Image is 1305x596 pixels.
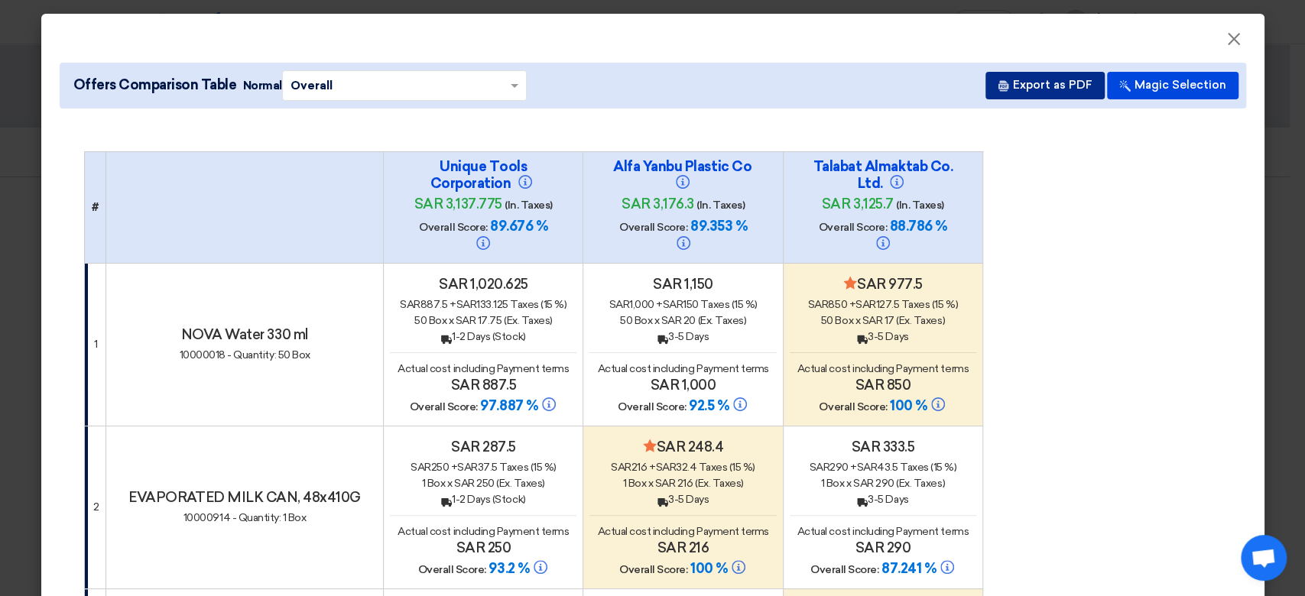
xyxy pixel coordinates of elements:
span: Box x [826,477,852,490]
button: Export as PDF [985,72,1105,99]
span: 10000914 - Quantity: 1 Box [183,511,307,524]
span: 97.887 % [480,397,537,414]
span: 88.786 % [890,218,947,235]
span: Box x [835,314,860,327]
h4: sar 248.4 [589,439,776,455]
span: Normal [242,77,281,94]
span: 1 [622,477,626,490]
span: (Ex. Taxes) [896,477,945,490]
div: 1,000 + 150 Taxes (15 %) [589,296,776,313]
span: Overall Score: [618,400,686,413]
span: 50 [620,314,632,327]
span: Actual cost including Payment terms [597,362,768,375]
span: sar 216 [655,477,693,490]
h4: Alfa Yanbu Plastic Co [607,158,760,192]
div: 3-5 Days [589,329,776,345]
span: 10000018 - Quantity: 50 Box [180,348,310,361]
span: Box x [429,314,454,327]
div: 1-2 Days (Stock) [390,491,576,507]
span: 89.676 % [490,218,547,235]
span: (Ex. Taxes) [697,314,746,327]
div: 216 + 32.4 Taxes (15 %) [589,459,776,475]
h4: sar 887.5 [390,377,576,394]
span: sar [655,461,676,474]
span: 50 [821,314,833,327]
span: × [1226,28,1242,58]
span: 100 % [690,560,728,577]
span: Overall Score: [419,221,487,234]
span: 87.241 % [881,560,936,577]
span: sar [609,298,629,311]
span: sar [411,461,431,474]
span: (In. Taxes) [896,199,944,212]
span: Actual cost including Payment terms [398,362,569,375]
div: 887.5 + 133.125 Taxes (15 %) [390,296,576,313]
span: sar 290 [853,477,894,490]
span: sar [809,461,829,474]
span: Overall Score: [619,221,687,234]
th: # [84,151,106,263]
span: (Ex. Taxes) [504,314,553,327]
span: Actual cost including Payment terms [797,525,969,538]
span: sar 17.75 [456,314,502,327]
div: 250 + 37.5 Taxes (15 %) [390,459,576,475]
h4: NOVA Water 330 ml [112,326,377,343]
span: Overall Score: [819,400,887,413]
span: Box x [628,477,654,490]
h4: sar 850 [790,377,976,394]
span: Overall Score: [418,563,486,576]
span: 92.5 % [689,397,729,414]
span: 100 % [890,397,927,414]
h4: Talabat Almaktab Co. Ltd. [807,158,959,192]
div: 850 + 127.5 Taxes (15 %) [790,296,976,313]
span: sar [611,461,631,474]
span: Actual cost including Payment terms [597,525,768,538]
h4: sar 287.5 [390,439,576,455]
h4: sar 333.5 [790,439,976,455]
div: 290 + 43.5 Taxes (15 %) [790,459,976,475]
span: Overall Score: [410,400,478,413]
h4: sar 977.5 [790,276,976,293]
span: sar [456,298,476,311]
span: Overall Score: [619,563,687,576]
td: 2 [84,426,106,588]
span: Box x [635,314,660,327]
button: Magic Selection [1107,72,1238,99]
span: Overall Score: [810,563,878,576]
span: sar [457,461,478,474]
button: Close [1214,24,1254,55]
span: Actual cost including Payment terms [398,525,569,538]
h4: sar 1,150 [589,276,776,293]
h4: sar 1,000 [589,377,776,394]
h4: Unique Tools Corporation [407,158,560,192]
div: 1-2 Days (Stock) [390,329,576,345]
h4: EVAPORATED MILK CAN, 48x410G [112,489,377,506]
div: Open chat [1241,535,1287,581]
span: (Ex. Taxes) [896,314,945,327]
div: 3-5 Days [589,491,776,507]
span: (Ex. Taxes) [695,477,744,490]
span: sar [663,298,683,311]
span: Box x [427,477,453,490]
span: sar 17 [862,314,894,327]
div: 3-5 Days [790,491,976,507]
span: 89.353 % [690,218,747,235]
span: (Ex. Taxes) [496,477,545,490]
span: sar [400,298,420,311]
span: (In. Taxes) [696,199,745,212]
span: sar [855,298,876,311]
span: 93.2 % [489,560,529,577]
span: sar 250 [454,477,495,490]
span: sar 3,125.7 [822,196,894,212]
span: 1 [821,477,825,490]
span: sar 20 [661,314,696,327]
span: sar [857,461,878,474]
h4: sar 216 [589,539,776,556]
span: Offers Comparison Table [73,75,237,96]
span: Actual cost including Payment terms [797,362,969,375]
div: 3-5 Days [790,329,976,345]
span: 1 [422,477,426,490]
span: 50 [414,314,427,327]
span: sar [808,298,829,311]
h4: sar 250 [390,539,576,556]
